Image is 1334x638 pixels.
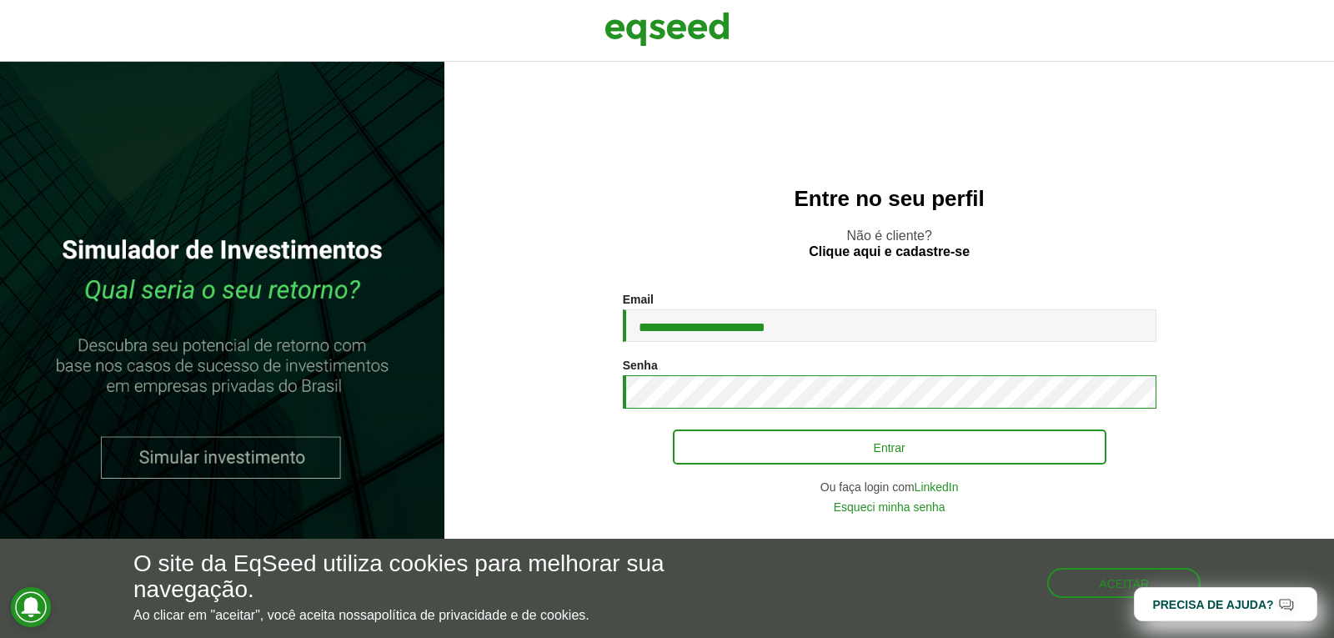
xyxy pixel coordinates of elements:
p: Não é cliente? [478,228,1301,259]
h5: O site da EqSeed utiliza cookies para melhorar sua navegação. [133,551,774,603]
div: Ou faça login com [623,481,1156,493]
a: política de privacidade e de cookies [374,609,586,622]
p: Ao clicar em "aceitar", você aceita nossa . [133,607,774,623]
button: Aceitar [1047,568,1201,598]
a: LinkedIn [915,481,959,493]
h2: Entre no seu perfil [478,187,1301,211]
label: Email [623,294,654,305]
label: Senha [623,359,658,371]
a: Clique aqui e cadastre-se [809,245,970,259]
button: Entrar [673,430,1106,465]
a: Esqueci minha senha [834,501,945,513]
img: EqSeed Logo [604,8,730,50]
